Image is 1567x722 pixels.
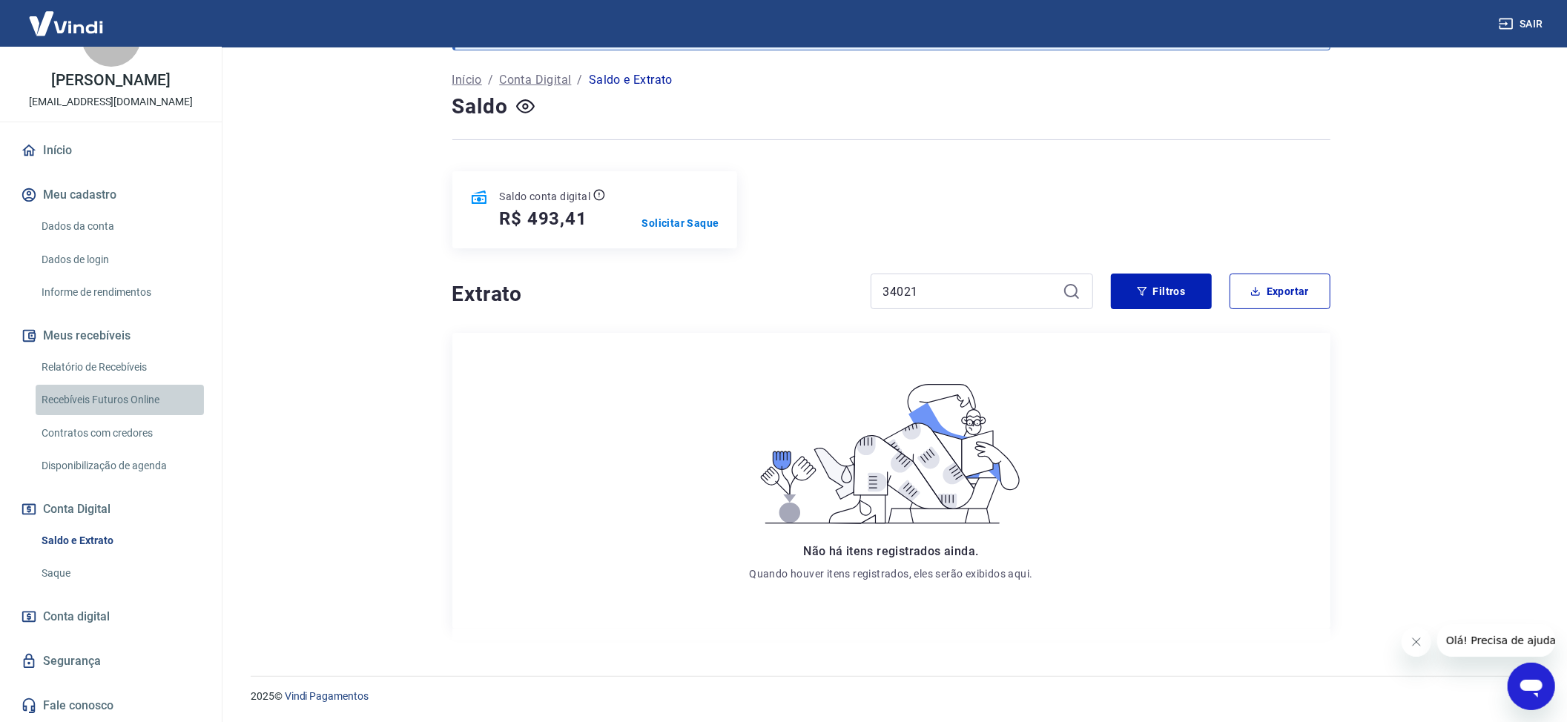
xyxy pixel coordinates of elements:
[500,189,591,204] p: Saldo conta digital
[1111,274,1212,309] button: Filtros
[18,600,204,633] a: Conta digital
[1496,10,1549,38] button: Sair
[488,71,493,89] p: /
[1508,663,1555,710] iframe: Botão para abrir a janela de mensagens
[36,277,204,308] a: Informe de rendimentos
[803,544,978,558] span: Não há itens registrados ainda.
[18,493,204,526] button: Conta Digital
[749,566,1032,581] p: Quando houver itens registrados, eles serão exibidos aqui.
[1437,624,1555,657] iframe: Mensagem da empresa
[499,71,571,89] a: Conta Digital
[36,385,204,415] a: Recebíveis Futuros Online
[452,279,853,309] h4: Extrato
[589,71,673,89] p: Saldo e Extrato
[36,352,204,382] a: Relatório de Recebíveis
[1230,274,1330,309] button: Exportar
[642,216,719,231] a: Solicitar Saque
[36,558,204,589] a: Saque
[452,92,508,122] h4: Saldo
[18,689,204,722] a: Fale conosco
[36,245,204,275] a: Dados de login
[51,73,170,88] p: [PERSON_NAME]
[18,179,204,211] button: Meu cadastro
[36,526,204,556] a: Saldo e Extrato
[43,606,110,627] span: Conta digital
[18,319,204,352] button: Meus recebíveis
[18,1,114,46] img: Vindi
[18,134,204,167] a: Início
[9,10,125,22] span: Olá! Precisa de ajuda?
[36,418,204,448] a: Contratos com credores
[452,71,482,89] a: Início
[29,94,193,110] p: [EMAIL_ADDRESS][DOMAIN_NAME]
[578,71,583,89] p: /
[36,211,204,242] a: Dados da conta
[285,690,369,702] a: Vindi Pagamentos
[1402,627,1431,657] iframe: Fechar mensagem
[883,280,1057,302] input: Busque pelo número do pedido
[36,451,204,481] a: Disponibilização de agenda
[500,207,587,231] h5: R$ 493,41
[251,689,1531,704] p: 2025 ©
[18,645,204,678] a: Segurança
